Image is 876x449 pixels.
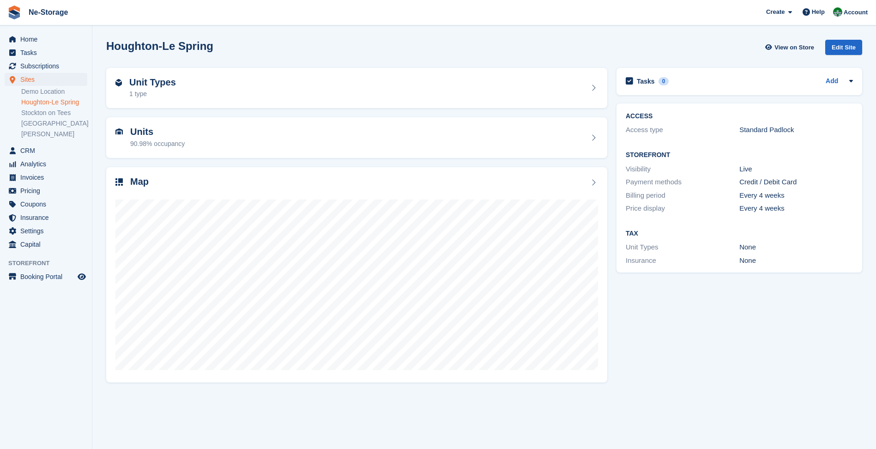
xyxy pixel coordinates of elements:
[21,119,87,128] a: [GEOGRAPHIC_DATA]
[20,73,76,86] span: Sites
[106,117,607,158] a: Units 90.98% occupancy
[626,152,853,159] h2: Storefront
[106,68,607,109] a: Unit Types 1 type
[626,203,739,214] div: Price display
[659,77,669,85] div: 0
[20,158,76,170] span: Analytics
[5,224,87,237] a: menu
[825,40,862,55] div: Edit Site
[5,198,87,211] a: menu
[5,238,87,251] a: menu
[25,5,72,20] a: Ne-Storage
[21,87,87,96] a: Demo Location
[626,190,739,201] div: Billing period
[5,270,87,283] a: menu
[774,43,814,52] span: View on Store
[844,8,868,17] span: Account
[20,238,76,251] span: Capital
[130,139,185,149] div: 90.98% occupancy
[826,76,838,87] a: Add
[626,113,853,120] h2: ACCESS
[739,125,853,135] div: Standard Padlock
[115,79,122,86] img: unit-type-icn-2b2737a686de81e16bb02015468b77c625bbabd49415b5ef34ead5e3b44a266d.svg
[5,211,87,224] a: menu
[739,203,853,214] div: Every 4 weeks
[20,33,76,46] span: Home
[626,164,739,175] div: Visibility
[21,130,87,139] a: [PERSON_NAME]
[8,259,92,268] span: Storefront
[766,7,785,17] span: Create
[5,158,87,170] a: menu
[626,177,739,188] div: Payment methods
[130,176,149,187] h2: Map
[739,242,853,253] div: None
[739,177,853,188] div: Credit / Debit Card
[5,171,87,184] a: menu
[626,255,739,266] div: Insurance
[20,198,76,211] span: Coupons
[5,33,87,46] a: menu
[626,125,739,135] div: Access type
[812,7,825,17] span: Help
[20,224,76,237] span: Settings
[129,89,176,99] div: 1 type
[5,144,87,157] a: menu
[739,255,853,266] div: None
[825,40,862,59] a: Edit Site
[626,230,853,237] h2: Tax
[20,211,76,224] span: Insurance
[5,184,87,197] a: menu
[637,77,655,85] h2: Tasks
[764,40,818,55] a: View on Store
[626,242,739,253] div: Unit Types
[833,7,842,17] img: Charlotte Nesbitt
[5,46,87,59] a: menu
[21,98,87,107] a: Houghton-Le Spring
[130,127,185,137] h2: Units
[76,271,87,282] a: Preview store
[20,171,76,184] span: Invoices
[20,144,76,157] span: CRM
[739,190,853,201] div: Every 4 weeks
[115,178,123,186] img: map-icn-33ee37083ee616e46c38cad1a60f524a97daa1e2b2c8c0bc3eb3415660979fc1.svg
[106,167,607,383] a: Map
[5,60,87,73] a: menu
[21,109,87,117] a: Stockton on Tees
[20,46,76,59] span: Tasks
[20,184,76,197] span: Pricing
[20,60,76,73] span: Subscriptions
[5,73,87,86] a: menu
[129,77,176,88] h2: Unit Types
[106,40,213,52] h2: Houghton-Le Spring
[115,128,123,135] img: unit-icn-7be61d7bf1b0ce9d3e12c5938cc71ed9869f7b940bace4675aadf7bd6d80202e.svg
[20,270,76,283] span: Booking Portal
[7,6,21,19] img: stora-icon-8386f47178a22dfd0bd8f6a31ec36ba5ce8667c1dd55bd0f319d3a0aa187defe.svg
[739,164,853,175] div: Live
